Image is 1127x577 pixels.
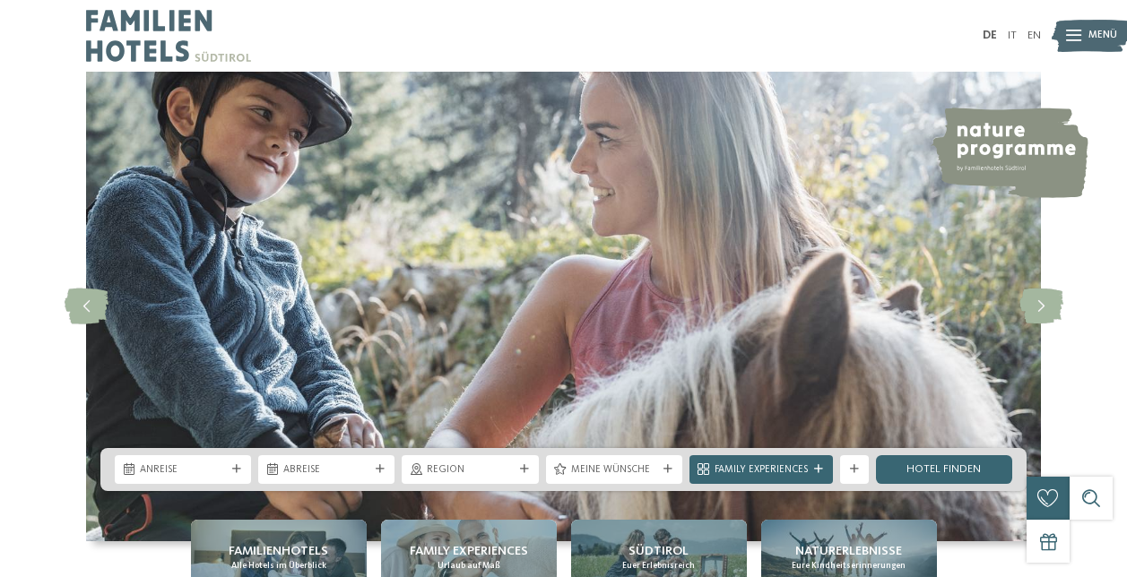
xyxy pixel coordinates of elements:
a: Hotel finden [876,455,1012,484]
span: Euer Erlebnisreich [622,560,695,572]
a: DE [983,30,997,41]
span: Meine Wünsche [571,463,657,478]
span: Abreise [283,463,369,478]
span: Family Experiences [410,542,528,560]
span: Family Experiences [715,463,808,478]
span: Anreise [140,463,226,478]
span: Familienhotels [229,542,328,560]
span: Urlaub auf Maß [438,560,500,572]
span: Menü [1088,29,1117,43]
img: Familienhotels Südtirol: The happy family places [86,72,1041,541]
span: Region [427,463,513,478]
span: Südtirol [629,542,689,560]
a: EN [1027,30,1041,41]
span: Alle Hotels im Überblick [231,560,326,572]
span: Eure Kindheitserinnerungen [792,560,906,572]
span: Naturerlebnisse [795,542,902,560]
a: IT [1008,30,1017,41]
img: nature programme by Familienhotels Südtirol [931,108,1088,198]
